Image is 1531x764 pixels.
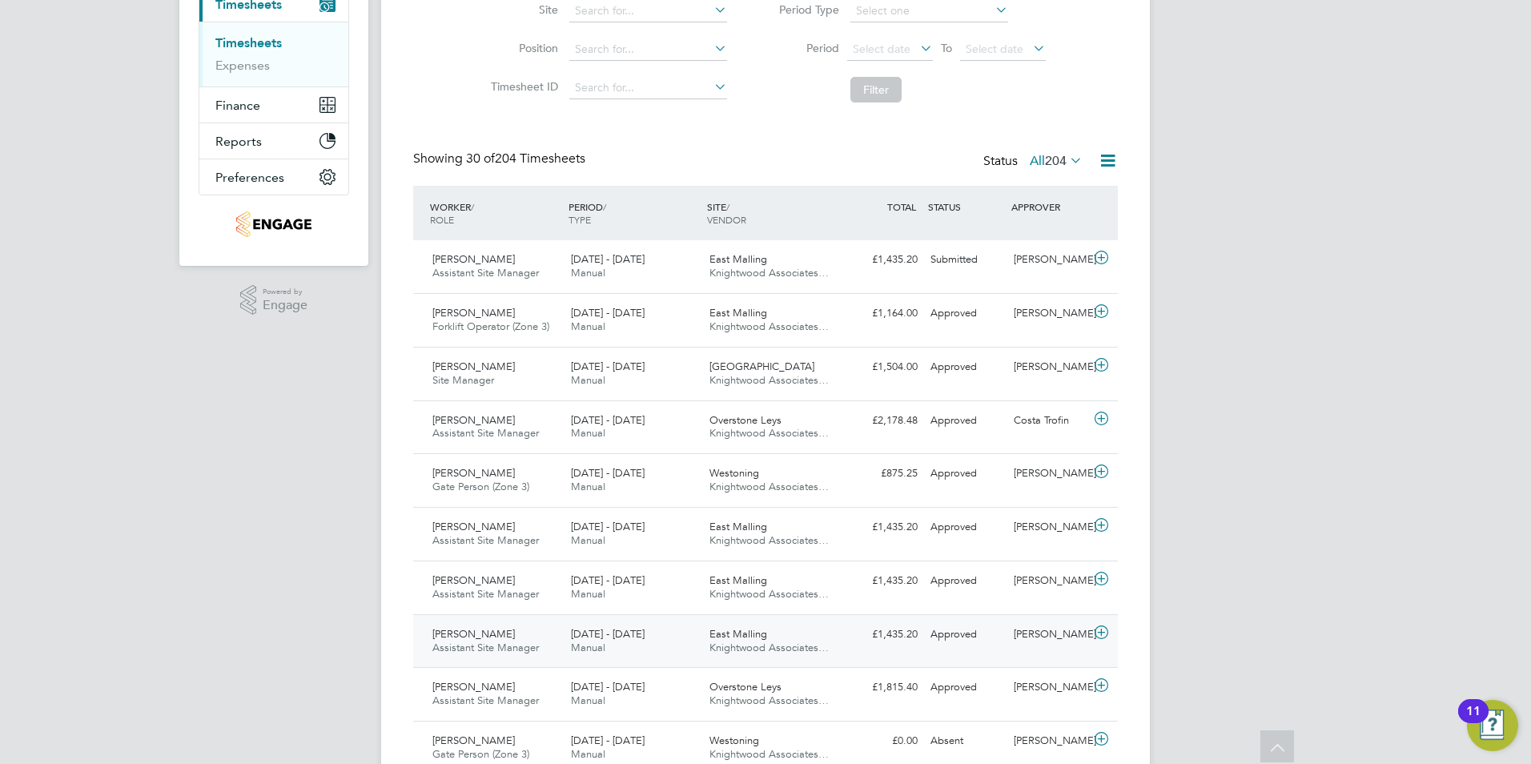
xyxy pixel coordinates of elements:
[709,426,829,440] span: Knightwood Associates…
[571,694,605,707] span: Manual
[709,573,767,587] span: East Malling
[924,354,1007,380] div: Approved
[432,266,539,279] span: Assistant Site Manager
[1007,247,1091,273] div: [PERSON_NAME]
[486,79,558,94] label: Timesheet ID
[569,213,591,226] span: TYPE
[571,360,645,373] span: [DATE] - [DATE]
[841,674,924,701] div: £1,815.40
[569,38,727,61] input: Search for...
[1007,674,1091,701] div: [PERSON_NAME]
[767,41,839,55] label: Period
[571,320,605,333] span: Manual
[924,728,1007,754] div: Absent
[215,58,270,73] a: Expenses
[571,587,605,601] span: Manual
[571,680,645,694] span: [DATE] - [DATE]
[1007,568,1091,594] div: [PERSON_NAME]
[565,192,703,234] div: PERIOD
[571,627,645,641] span: [DATE] - [DATE]
[767,2,839,17] label: Period Type
[199,123,348,159] button: Reports
[924,674,1007,701] div: Approved
[1030,153,1083,169] label: All
[432,627,515,641] span: [PERSON_NAME]
[432,426,539,440] span: Assistant Site Manager
[1007,460,1091,487] div: [PERSON_NAME]
[571,266,605,279] span: Manual
[841,728,924,754] div: £0.00
[703,192,842,234] div: SITE
[240,285,308,316] a: Powered byEngage
[709,627,767,641] span: East Malling
[1007,514,1091,541] div: [PERSON_NAME]
[571,533,605,547] span: Manual
[841,300,924,327] div: £1,164.00
[432,734,515,747] span: [PERSON_NAME]
[432,466,515,480] span: [PERSON_NAME]
[1007,192,1091,221] div: APPROVER
[236,211,311,237] img: knightwood-logo-retina.png
[1007,621,1091,648] div: [PERSON_NAME]
[199,159,348,195] button: Preferences
[432,373,494,387] span: Site Manager
[571,466,645,480] span: [DATE] - [DATE]
[199,211,349,237] a: Go to home page
[726,200,729,213] span: /
[263,299,307,312] span: Engage
[709,587,829,601] span: Knightwood Associates…
[571,413,645,427] span: [DATE] - [DATE]
[709,520,767,533] span: East Malling
[709,266,829,279] span: Knightwood Associates…
[466,151,585,167] span: 204 Timesheets
[432,573,515,587] span: [PERSON_NAME]
[571,573,645,587] span: [DATE] - [DATE]
[924,300,1007,327] div: Approved
[709,360,814,373] span: [GEOGRAPHIC_DATA]
[924,621,1007,648] div: Approved
[432,680,515,694] span: [PERSON_NAME]
[432,480,529,493] span: Gate Person (Zone 3)
[709,413,782,427] span: Overstone Leys
[709,306,767,320] span: East Malling
[1007,354,1091,380] div: [PERSON_NAME]
[709,734,759,747] span: Westoning
[1007,728,1091,754] div: [PERSON_NAME]
[569,77,727,99] input: Search for...
[709,252,767,266] span: East Malling
[603,200,606,213] span: /
[1467,700,1518,751] button: Open Resource Center, 11 new notifications
[571,747,605,761] span: Manual
[841,354,924,380] div: £1,504.00
[841,408,924,434] div: £2,178.48
[709,747,829,761] span: Knightwood Associates…
[432,533,539,547] span: Assistant Site Manager
[924,514,1007,541] div: Approved
[853,42,910,56] span: Select date
[1007,300,1091,327] div: [PERSON_NAME]
[215,170,284,185] span: Preferences
[466,151,495,167] span: 30 of
[709,533,829,547] span: Knightwood Associates…
[709,320,829,333] span: Knightwood Associates…
[709,373,829,387] span: Knightwood Associates…
[936,38,957,58] span: To
[709,641,829,654] span: Knightwood Associates…
[841,247,924,273] div: £1,435.20
[571,252,645,266] span: [DATE] - [DATE]
[263,285,307,299] span: Powered by
[571,480,605,493] span: Manual
[707,213,746,226] span: VENDOR
[432,306,515,320] span: [PERSON_NAME]
[571,520,645,533] span: [DATE] - [DATE]
[486,2,558,17] label: Site
[887,200,916,213] span: TOTAL
[571,426,605,440] span: Manual
[709,694,829,707] span: Knightwood Associates…
[471,200,474,213] span: /
[426,192,565,234] div: WORKER
[841,460,924,487] div: £875.25
[571,734,645,747] span: [DATE] - [DATE]
[413,151,589,167] div: Showing
[924,460,1007,487] div: Approved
